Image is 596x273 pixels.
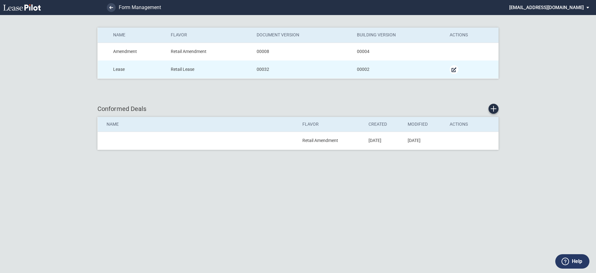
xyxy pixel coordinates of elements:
[555,254,589,269] button: Help
[364,117,403,132] th: Created
[450,65,458,74] a: Manage Form
[353,60,445,78] td: 00002
[445,28,499,43] th: Actions
[450,66,458,73] md-icon: Manage Form
[113,60,166,78] td: Lease
[353,28,445,43] th: Building Version
[572,257,582,265] label: Help
[298,132,364,150] td: Retail Amendment
[166,28,253,43] th: Flavor
[252,28,353,43] th: Document Version
[353,43,445,60] td: 00004
[113,28,166,43] th: Name
[252,60,353,78] td: 00032
[403,132,445,150] td: [DATE]
[97,104,499,114] div: Conformed Deals
[298,117,364,132] th: Flavor
[113,43,166,60] td: Amendment
[166,43,253,60] td: Retail Amendment
[364,132,403,150] td: [DATE]
[166,60,253,78] td: Retail Lease
[489,104,499,114] a: Create new conformed deal
[252,43,353,60] td: 00008
[445,117,499,132] th: Actions
[98,117,298,132] th: Name
[403,117,445,132] th: Modified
